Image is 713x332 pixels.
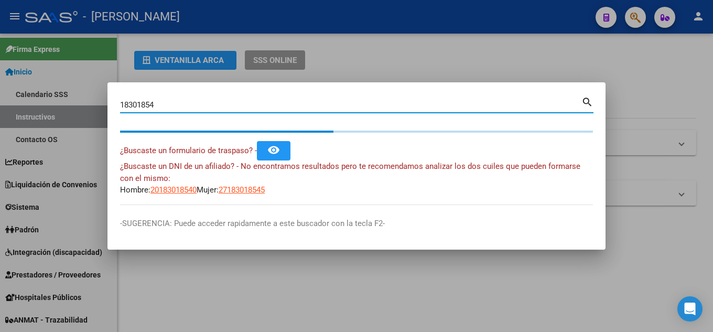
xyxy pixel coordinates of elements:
mat-icon: remove_red_eye [267,144,280,156]
div: Open Intercom Messenger [677,296,703,322]
mat-icon: search [581,95,593,108]
p: -SUGERENCIA: Puede acceder rapidamente a este buscador con la tecla F2- [120,218,593,230]
span: ¿Buscaste un DNI de un afiliado? - No encontramos resultados pero te recomendamos analizar los do... [120,162,580,183]
span: 27183018545 [219,185,265,195]
div: Hombre: Mujer: [120,160,593,196]
span: ¿Buscaste un formulario de traspaso? - [120,146,257,155]
span: 20183018540 [150,185,197,195]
